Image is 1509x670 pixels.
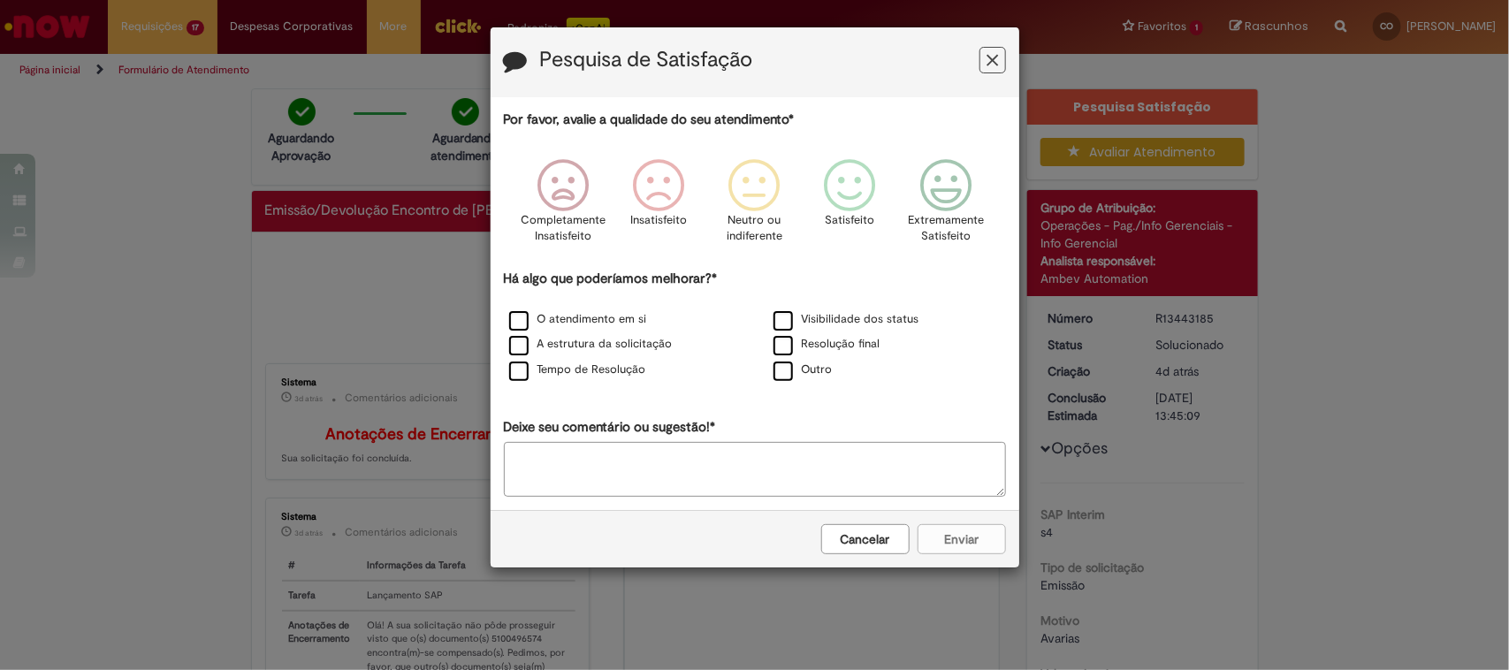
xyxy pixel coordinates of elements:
[774,336,880,353] label: Resolução final
[630,212,687,229] p: Insatisfeito
[908,212,984,245] p: Extremamente Satisfeito
[504,110,795,129] label: Por favor, avalie a qualidade do seu atendimento*
[540,49,753,72] label: Pesquisa de Satisfação
[509,362,646,378] label: Tempo de Resolução
[901,146,991,267] div: Extremamente Satisfeito
[504,270,1006,384] div: Há algo que poderíamos melhorar?*
[774,362,833,378] label: Outro
[709,146,799,267] div: Neutro ou indiferente
[821,524,910,554] button: Cancelar
[504,418,716,437] label: Deixe seu comentário ou sugestão!*
[518,146,608,267] div: Completamente Insatisfeito
[722,212,786,245] p: Neutro ou indiferente
[774,311,919,328] label: Visibilidade dos status
[509,311,647,328] label: O atendimento em si
[509,336,673,353] label: A estrutura da solicitação
[826,212,875,229] p: Satisfeito
[521,212,606,245] p: Completamente Insatisfeito
[805,146,895,267] div: Satisfeito
[614,146,704,267] div: Insatisfeito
